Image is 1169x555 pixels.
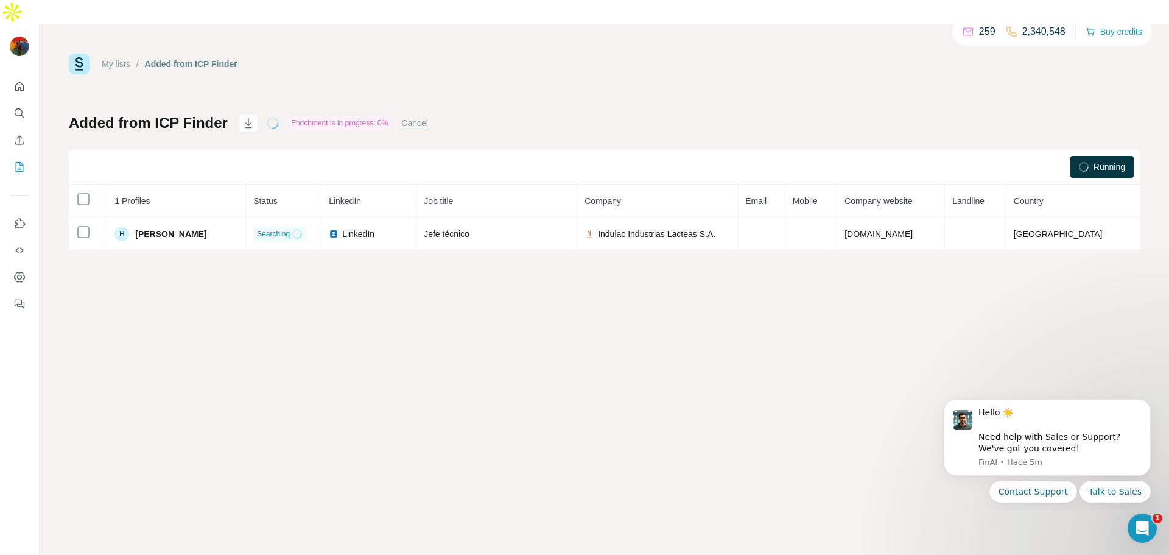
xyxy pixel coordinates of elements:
span: Mobile [793,196,818,206]
span: Company website [844,196,912,206]
span: Email [745,196,767,206]
button: My lists [10,156,29,178]
button: Use Surfe on LinkedIn [10,213,29,235]
button: Cancel [401,117,428,129]
span: Indulac Industrias Lacteas S.A. [598,228,715,240]
span: Company [584,196,621,206]
button: Feedback [10,293,29,315]
img: Avatar [10,37,29,56]
iframe: Intercom notifications mensaje [925,388,1169,510]
span: [DOMAIN_NAME] [844,229,913,239]
span: LinkedIn [329,196,361,206]
span: 1 [1153,514,1162,523]
p: 2,340,548 [1022,24,1065,39]
img: company-logo [584,229,594,239]
h1: Added from ICP Finder [69,113,228,133]
button: Quick start [10,76,29,97]
li: / [136,58,139,70]
button: Use Surfe API [10,239,29,261]
span: Landline [952,196,985,206]
span: Country [1014,196,1044,206]
span: Job title [424,196,453,206]
div: H [114,227,129,241]
p: 259 [979,24,995,39]
img: LinkedIn logo [329,229,339,239]
button: Buy credits [1086,23,1142,40]
span: [GEOGRAPHIC_DATA] [1014,229,1103,239]
span: Running [1094,161,1125,173]
button: Search [10,102,29,124]
iframe: Intercom live chat [1128,514,1157,543]
span: Status [253,196,278,206]
a: My lists [102,59,130,69]
button: Dashboard [10,266,29,288]
span: Searching [257,228,290,239]
span: LinkedIn [342,228,374,240]
div: Enrichment is in progress: 0% [287,116,391,130]
img: Surfe Logo [69,54,90,74]
button: Enrich CSV [10,129,29,151]
div: Added from ICP Finder [145,58,237,70]
span: [PERSON_NAME] [135,228,206,240]
span: Jefe técnico [424,229,469,239]
span: 1 Profiles [114,196,150,206]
